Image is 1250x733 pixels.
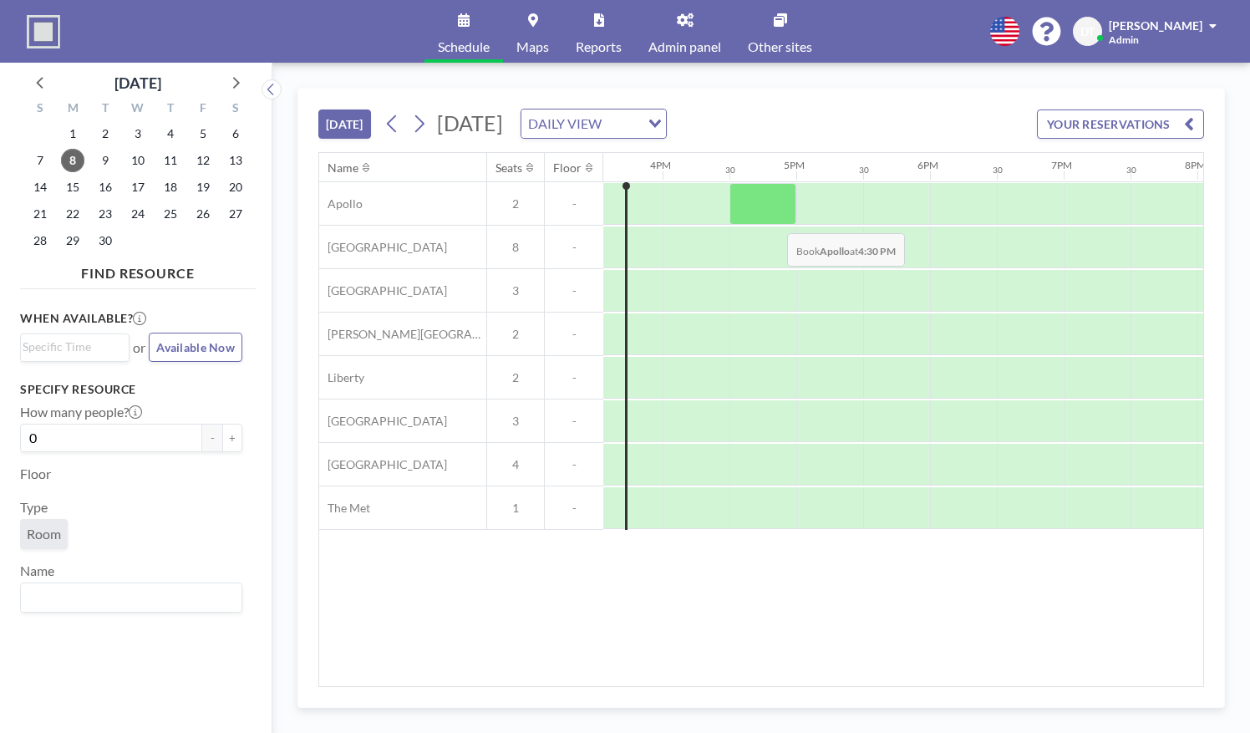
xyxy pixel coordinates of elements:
[318,109,371,139] button: [DATE]
[57,99,89,120] div: M
[521,109,666,138] div: Search for option
[545,501,603,516] span: -
[328,160,358,176] div: Name
[126,202,150,226] span: Wednesday, September 24, 2025
[487,414,544,429] span: 3
[133,339,145,356] span: or
[495,160,522,176] div: Seats
[94,122,117,145] span: Tuesday, September 2, 2025
[159,202,182,226] span: Thursday, September 25, 2025
[20,404,142,420] label: How many people?
[20,562,54,579] label: Name
[648,40,721,53] span: Admin panel
[545,457,603,472] span: -
[993,165,1003,176] div: 30
[191,202,215,226] span: Friday, September 26, 2025
[319,240,447,255] span: [GEOGRAPHIC_DATA]
[1051,159,1072,171] div: 7PM
[545,240,603,255] span: -
[61,149,84,172] span: Monday, September 8, 2025
[94,176,117,199] span: Tuesday, September 16, 2025
[222,424,242,452] button: +
[820,245,850,257] b: Apollo
[191,122,215,145] span: Friday, September 5, 2025
[28,149,52,172] span: Sunday, September 7, 2025
[319,501,370,516] span: The Met
[224,202,247,226] span: Saturday, September 27, 2025
[27,15,60,48] img: organization-logo
[159,149,182,172] span: Thursday, September 11, 2025
[553,160,582,176] div: Floor
[219,99,252,120] div: S
[1126,165,1136,176] div: 30
[61,229,84,252] span: Monday, September 29, 2025
[156,340,235,354] span: Available Now
[319,196,363,211] span: Apollo
[438,40,490,53] span: Schedule
[126,149,150,172] span: Wednesday, September 10, 2025
[20,466,51,482] label: Floor
[24,99,57,120] div: S
[20,382,242,397] h3: Specify resource
[725,165,735,176] div: 30
[319,327,486,342] span: [PERSON_NAME][GEOGRAPHIC_DATA]
[94,229,117,252] span: Tuesday, September 30, 2025
[114,71,161,94] div: [DATE]
[186,99,219,120] div: F
[487,327,544,342] span: 2
[545,370,603,385] span: -
[650,159,671,171] div: 4PM
[1109,18,1202,33] span: [PERSON_NAME]
[545,196,603,211] span: -
[23,338,119,356] input: Search for option
[224,122,247,145] span: Saturday, September 6, 2025
[319,283,447,298] span: [GEOGRAPHIC_DATA]
[545,327,603,342] span: -
[545,283,603,298] span: -
[202,424,222,452] button: -
[61,176,84,199] span: Monday, September 15, 2025
[28,229,52,252] span: Sunday, September 28, 2025
[1037,109,1204,139] button: YOUR RESERVATIONS
[94,202,117,226] span: Tuesday, September 23, 2025
[1080,24,1095,39] span: DT
[545,414,603,429] span: -
[21,334,129,359] div: Search for option
[787,233,905,267] span: Book at
[487,196,544,211] span: 2
[516,40,549,53] span: Maps
[487,501,544,516] span: 1
[319,370,364,385] span: Liberty
[149,333,242,362] button: Available Now
[917,159,938,171] div: 6PM
[191,176,215,199] span: Friday, September 19, 2025
[27,526,61,542] span: Room
[20,499,48,516] label: Type
[437,110,503,135] span: [DATE]
[159,176,182,199] span: Thursday, September 18, 2025
[319,414,447,429] span: [GEOGRAPHIC_DATA]
[28,202,52,226] span: Sunday, September 21, 2025
[224,176,247,199] span: Saturday, September 20, 2025
[154,99,186,120] div: T
[61,122,84,145] span: Monday, September 1, 2025
[89,99,122,120] div: T
[224,149,247,172] span: Saturday, September 13, 2025
[858,245,896,257] b: 4:30 PM
[1185,159,1206,171] div: 8PM
[859,165,869,176] div: 30
[21,583,241,612] div: Search for option
[487,370,544,385] span: 2
[23,587,232,608] input: Search for option
[576,40,622,53] span: Reports
[487,283,544,298] span: 3
[159,122,182,145] span: Thursday, September 4, 2025
[20,258,256,282] h4: FIND RESOURCE
[1109,33,1139,46] span: Admin
[122,99,155,120] div: W
[126,176,150,199] span: Wednesday, September 17, 2025
[126,122,150,145] span: Wednesday, September 3, 2025
[28,176,52,199] span: Sunday, September 14, 2025
[525,113,605,135] span: DAILY VIEW
[784,159,805,171] div: 5PM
